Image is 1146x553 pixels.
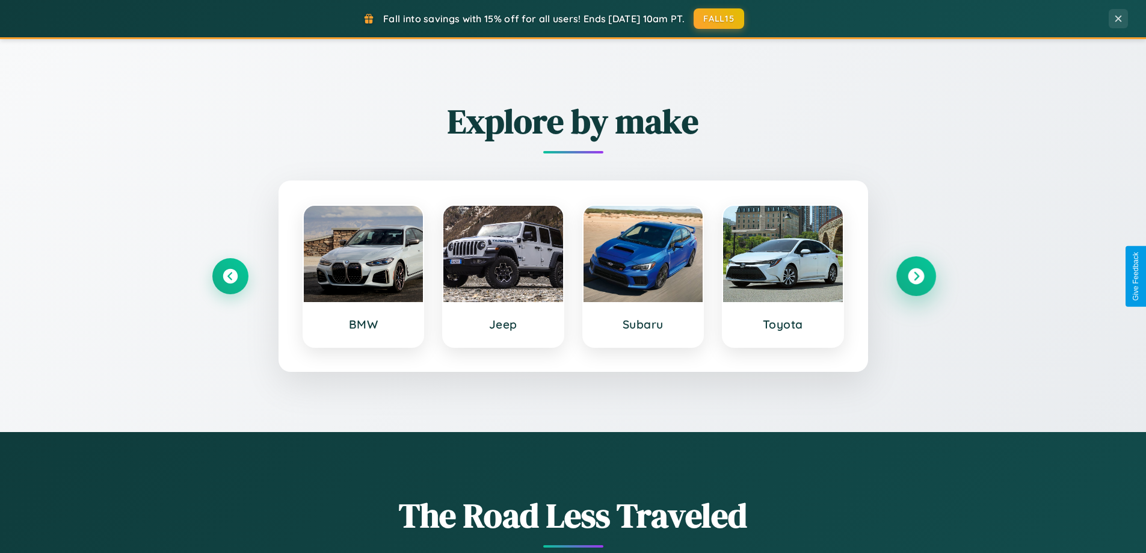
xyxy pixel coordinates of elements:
[383,13,685,25] span: Fall into savings with 15% off for all users! Ends [DATE] 10am PT.
[1132,252,1140,301] div: Give Feedback
[596,317,691,332] h3: Subaru
[212,492,934,539] h1: The Road Less Traveled
[212,98,934,144] h2: Explore by make
[735,317,831,332] h3: Toyota
[694,8,744,29] button: FALL15
[316,317,411,332] h3: BMW
[455,317,551,332] h3: Jeep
